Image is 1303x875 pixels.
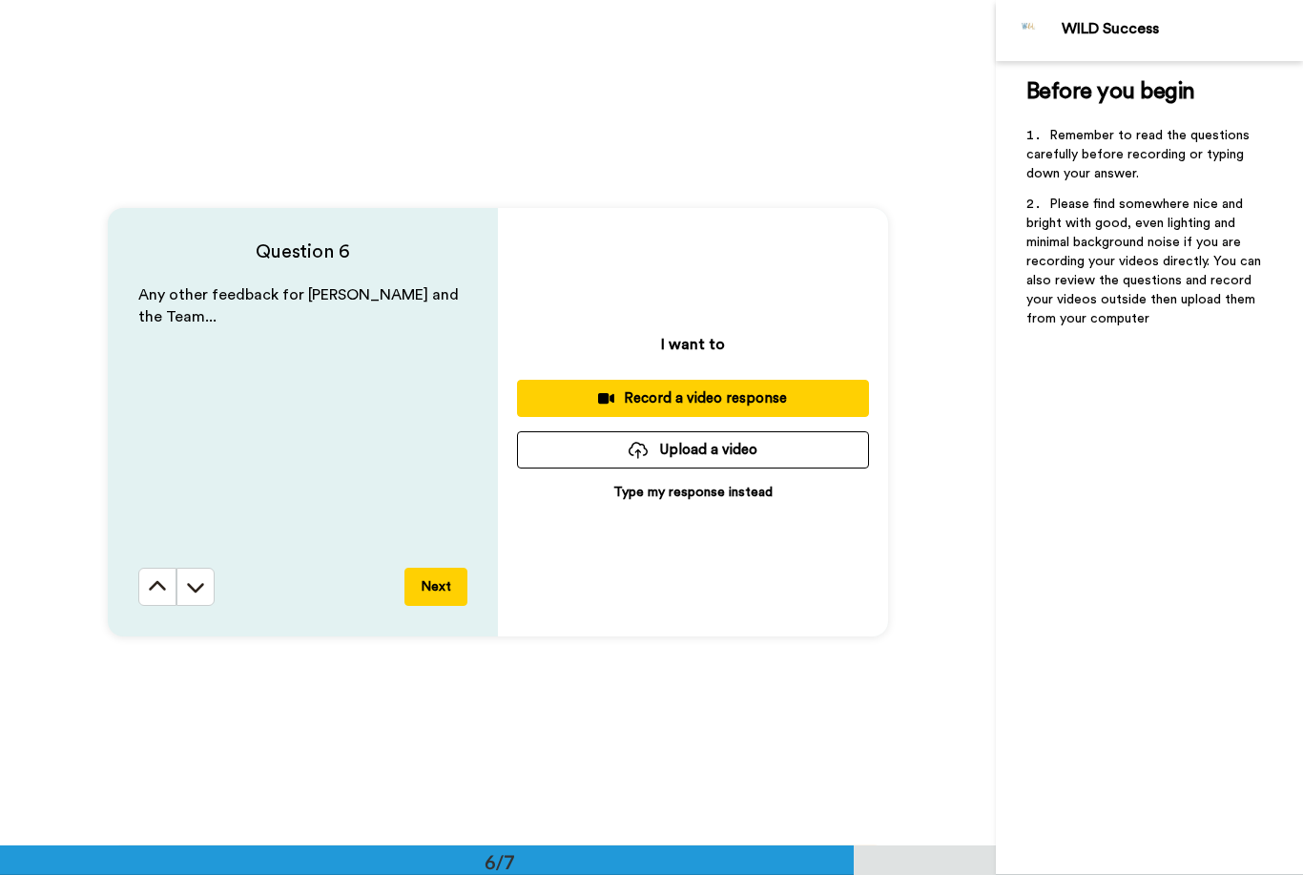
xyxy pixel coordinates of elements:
span: Remember to read the questions carefully before recording or typing down your answer. [1026,129,1253,180]
span: Before you begin [1026,80,1195,103]
p: Type my response instead [613,483,773,502]
h4: Question 6 [138,239,467,265]
p: I want to [661,333,725,356]
button: Record a video response [517,380,869,417]
div: Record a video response [532,388,854,408]
div: WILD Success [1062,20,1302,38]
img: Profile Image [1006,8,1052,53]
span: Any other feedback for [PERSON_NAME] and the Team... [138,287,463,324]
button: Next [404,568,467,606]
span: Please find somewhere nice and bright with good, even lighting and minimal background noise if yo... [1026,198,1265,325]
button: Upload a video [517,431,869,469]
div: 6/7 [454,848,546,875]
